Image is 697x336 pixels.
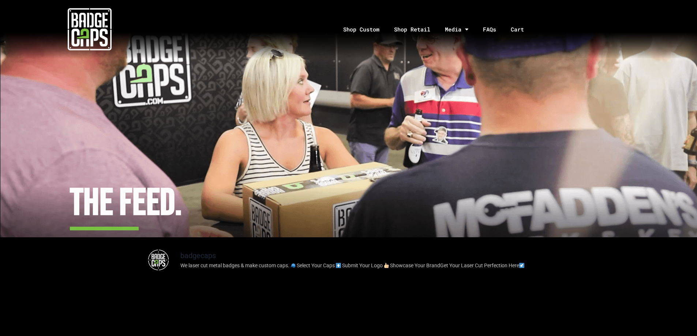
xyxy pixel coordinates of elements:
a: Shop Retail [387,10,438,49]
a: FAQs [476,10,503,49]
p: We laser cut metal badges & make custom caps. Select Your Caps Submit Your Logo Showcase Your Bra... [180,262,525,269]
a: Cart [503,10,540,49]
img: badgecaps white logo with green acccent [68,7,112,51]
img: 🧢 [291,263,296,268]
img: ↙️ [519,263,524,268]
a: Shop Custom [336,10,387,49]
img: ⬆️ [336,263,341,268]
img: 👍🏼 [384,263,389,268]
h3: badgecaps [180,250,216,261]
a: Media [438,10,476,49]
nav: Menu [179,10,697,49]
a: badgecaps We laser cut metal badges & make custom caps. 🧢Select Your Caps ⬆️Submit Your Logo 👍🏼Sh... [144,245,554,275]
